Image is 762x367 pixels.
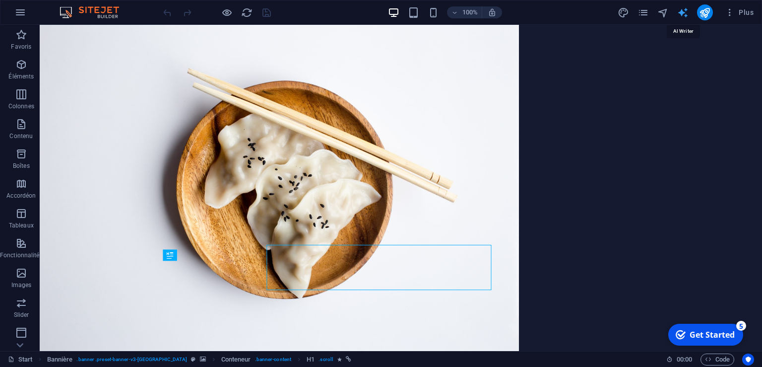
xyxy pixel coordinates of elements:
[657,6,669,18] button: navigator
[221,6,233,18] button: Cliquez ici pour quitter le mode Aperçu et poursuivre l'édition.
[307,354,315,366] span: Cliquez pour sélectionner. Double-cliquez pour modifier.
[200,357,206,362] i: Cet élément contient un arrière-plan.
[488,8,497,17] i: Lors du redimensionnement, ajuster automatiquement le niveau de zoom en fonction de l'appareil sé...
[725,7,754,17] span: Plus
[57,6,131,18] img: Editor Logo
[742,354,754,366] button: Usercentrics
[9,221,34,229] p: Tableaux
[8,73,34,80] p: Éléments
[47,354,352,366] nav: breadcrumb
[11,43,31,51] p: Favoris
[697,4,713,20] button: publish
[47,354,73,366] span: Cliquez pour sélectionner. Double-cliquez pour modifier.
[14,311,29,319] p: Slider
[8,354,33,366] a: Cliquez pour annuler la sélection. Double-cliquez pour ouvrir Pages.
[255,354,291,366] span: . banner-content
[447,6,482,18] button: 100%
[221,354,251,366] span: Cliquez pour sélectionner. Double-cliquez pour modifier.
[637,7,649,18] i: Pages (Ctrl+Alt+S)
[11,281,32,289] p: Images
[657,7,669,18] i: Navigateur
[8,102,34,110] p: Colonnes
[191,357,195,362] i: Cet élément est une présélection personnalisable.
[318,354,333,366] span: . scroll
[705,354,730,366] span: Code
[677,354,692,366] span: 00 00
[462,6,478,18] h6: 100%
[6,192,36,200] p: Accordéon
[241,6,253,18] button: reload
[618,6,630,18] button: design
[700,354,734,366] button: Code
[684,356,685,363] span: :
[3,4,78,26] div: Get Started 5 items remaining, 0% complete
[337,357,342,362] i: Cet élément contient une animation.
[24,9,69,20] div: Get Started
[71,1,81,11] div: 5
[9,132,33,140] p: Contenu
[666,354,693,366] h6: Durée de la session
[721,4,758,20] button: Plus
[637,6,649,18] button: pages
[76,354,187,366] span: . banner .preset-banner-v3-[GEOGRAPHIC_DATA]
[677,6,689,18] button: text_generator
[13,162,30,170] p: Boîtes
[346,357,351,362] i: Cet élément a un lien.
